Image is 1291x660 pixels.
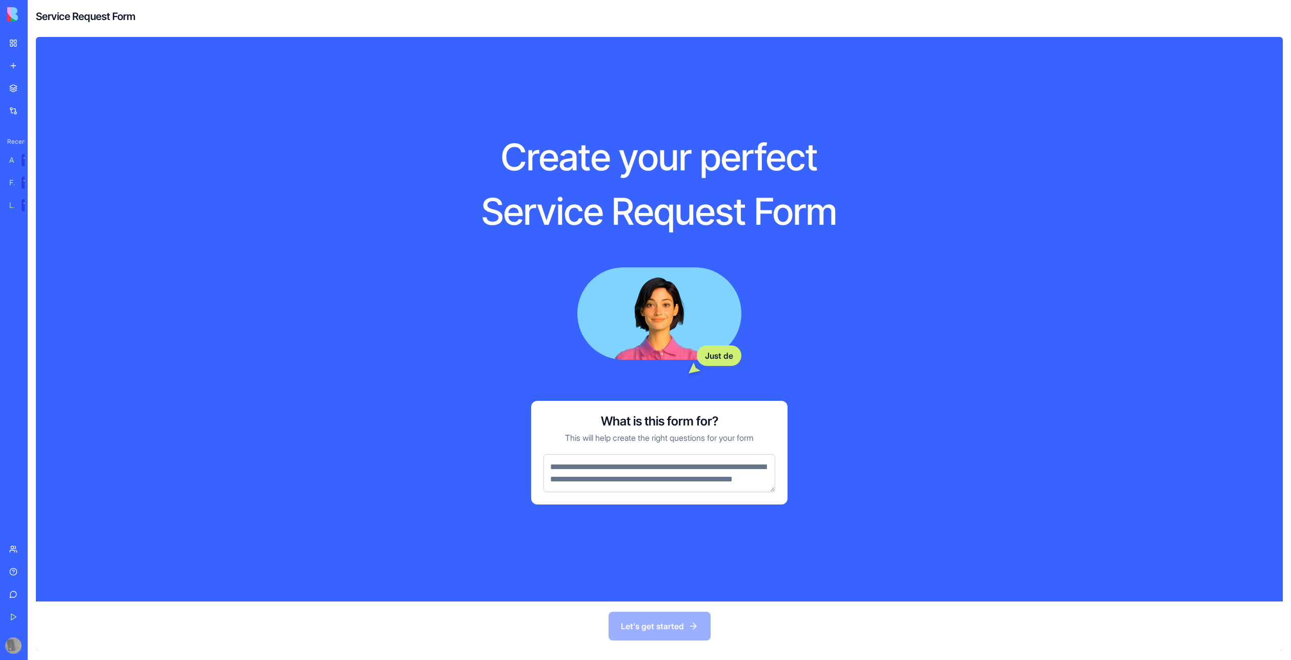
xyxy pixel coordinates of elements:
div: Feedback Form [9,178,14,188]
a: Feedback FormTRY [3,172,44,193]
h1: Create your perfect [430,134,889,180]
span: Recent [3,138,25,146]
h3: What is this form for? [601,413,718,430]
h1: Service Request Form [430,188,889,235]
a: AI Logo GeneratorTRY [3,150,44,170]
div: TRY [22,177,38,189]
h4: Service Request Form [36,9,135,24]
div: Literary Blog [9,200,14,210]
img: logo [7,7,71,22]
img: ACg8ocI44vmyoSsbYN3l45f0ltfMTy1d7zaQwyik9ucKEATd6Zs0jtMlMg=s96-c [5,637,22,654]
div: Just de [697,345,741,366]
div: TRY [22,199,38,211]
div: TRY [22,154,38,166]
p: This will help create the right questions for your form [565,432,754,444]
a: Literary BlogTRY [3,195,44,216]
div: AI Logo Generator [9,155,14,165]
